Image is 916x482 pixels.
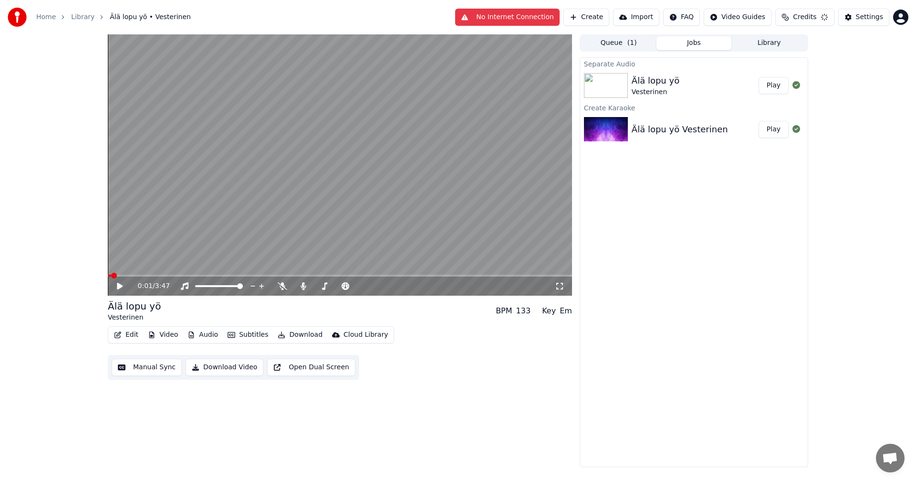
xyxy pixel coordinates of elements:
span: 0:01 [138,281,153,291]
div: Vesterinen [632,87,679,97]
span: Älä lopu yö • Vesterinen [110,12,191,22]
button: Edit [110,328,142,342]
button: Video Guides [704,9,771,26]
button: Play [759,77,789,94]
button: Import [613,9,659,26]
div: Cloud Library [343,330,388,340]
nav: breadcrumb [36,12,191,22]
button: Download Video [186,359,263,376]
button: No Internet Connection [455,9,560,26]
button: Library [731,36,807,50]
button: FAQ [663,9,700,26]
div: Create Karaoke [580,102,808,113]
button: Settings [838,9,889,26]
button: Audio [184,328,222,342]
button: Queue [581,36,656,50]
span: 3:47 [155,281,170,291]
span: ( 1 ) [627,38,637,48]
button: Jobs [656,36,732,50]
div: Älä lopu yö [108,300,161,313]
button: Manual Sync [112,359,182,376]
div: Vesterinen [108,313,161,322]
a: Library [71,12,94,22]
div: / [138,281,161,291]
div: Älä lopu yö Vesterinen [632,123,728,136]
span: Credits [793,12,816,22]
button: Play [759,121,789,138]
button: Credits [775,9,834,26]
div: BPM [496,305,512,317]
a: Avoin keskustelu [876,444,905,472]
div: Key [542,305,556,317]
button: Open Dual Screen [267,359,355,376]
button: Subtitles [224,328,272,342]
button: Create [563,9,610,26]
a: Home [36,12,56,22]
div: Separate Audio [580,58,808,69]
button: Download [274,328,326,342]
div: Settings [856,12,883,22]
button: Video [144,328,182,342]
div: Em [560,305,572,317]
div: 133 [516,305,531,317]
div: Älä lopu yö [632,74,679,87]
img: youka [8,8,27,27]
